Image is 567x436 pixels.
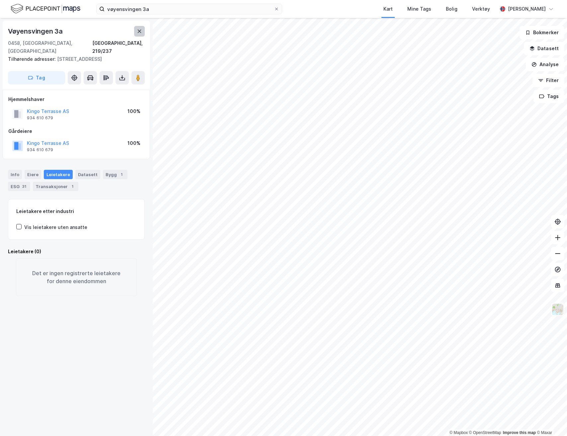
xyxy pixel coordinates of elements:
div: Mine Tags [407,5,431,13]
div: Bygg [103,170,127,179]
div: Hjemmelshaver [8,95,144,103]
div: Info [8,170,22,179]
iframe: Chat Widget [534,404,567,436]
div: Eiere [25,170,41,179]
div: 1 [118,171,125,178]
div: 934 610 679 [27,147,53,153]
a: Mapbox [449,430,468,435]
div: Datasett [75,170,100,179]
img: logo.f888ab2527a4732fd821a326f86c7f29.svg [11,3,80,15]
div: Leietakere [44,170,73,179]
div: Vis leietakere uten ansatte [24,223,87,231]
div: Kart [383,5,393,13]
div: Vøyensvingen 3a [8,26,64,37]
button: Filter [532,74,564,87]
div: Verktøy [472,5,490,13]
div: 31 [21,183,28,190]
div: Transaksjoner [33,182,78,191]
input: Søk på adresse, matrikkel, gårdeiere, leietakere eller personer [105,4,274,14]
div: ESG [8,182,30,191]
div: 0458, [GEOGRAPHIC_DATA], [GEOGRAPHIC_DATA] [8,39,92,55]
button: Tag [8,71,65,84]
button: Tags [533,90,564,103]
div: [GEOGRAPHIC_DATA], 219/237 [92,39,145,55]
a: Improve this map [503,430,536,435]
button: Bokmerker [520,26,564,39]
div: Bolig [446,5,457,13]
div: 100% [127,107,140,115]
div: Gårdeiere [8,127,144,135]
button: Analyse [526,58,564,71]
div: [STREET_ADDRESS] [8,55,139,63]
a: OpenStreetMap [469,430,501,435]
img: Z [551,303,564,316]
div: Det er ingen registrerte leietakere for denne eiendommen [16,258,137,296]
div: Leietakere etter industri [16,207,136,215]
div: 934 610 679 [27,115,53,121]
div: 100% [127,139,140,147]
span: Tilhørende adresser: [8,56,57,62]
div: Kontrollprogram for chat [534,404,567,436]
div: 1 [69,183,76,190]
div: Leietakere (0) [8,248,145,256]
button: Datasett [524,42,564,55]
div: [PERSON_NAME] [508,5,546,13]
